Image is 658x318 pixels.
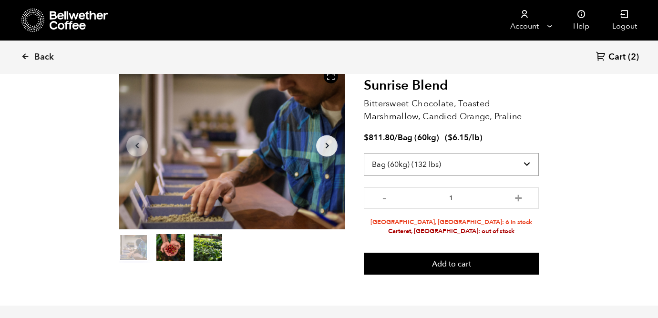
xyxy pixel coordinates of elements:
span: Back [34,51,54,63]
button: Add to cart [364,253,539,275]
span: (2) [628,51,639,63]
button: - [378,192,390,202]
a: Cart (2) [596,51,639,64]
h2: Sunrise Blend [364,78,539,94]
bdi: 6.15 [448,132,469,143]
button: + [513,192,524,202]
p: Bittersweet Chocolate, Toasted Marshmallow, Candied Orange, Praline [364,97,539,123]
span: / [394,132,398,143]
bdi: 811.80 [364,132,394,143]
span: Bag (60kg) [398,132,439,143]
li: Carteret, [GEOGRAPHIC_DATA]: out of stock [364,227,539,236]
span: $ [364,132,369,143]
span: $ [448,132,452,143]
span: Cart [608,51,626,63]
span: /lb [469,132,480,143]
li: [GEOGRAPHIC_DATA], [GEOGRAPHIC_DATA]: 6 in stock [364,218,539,227]
span: ( ) [445,132,483,143]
